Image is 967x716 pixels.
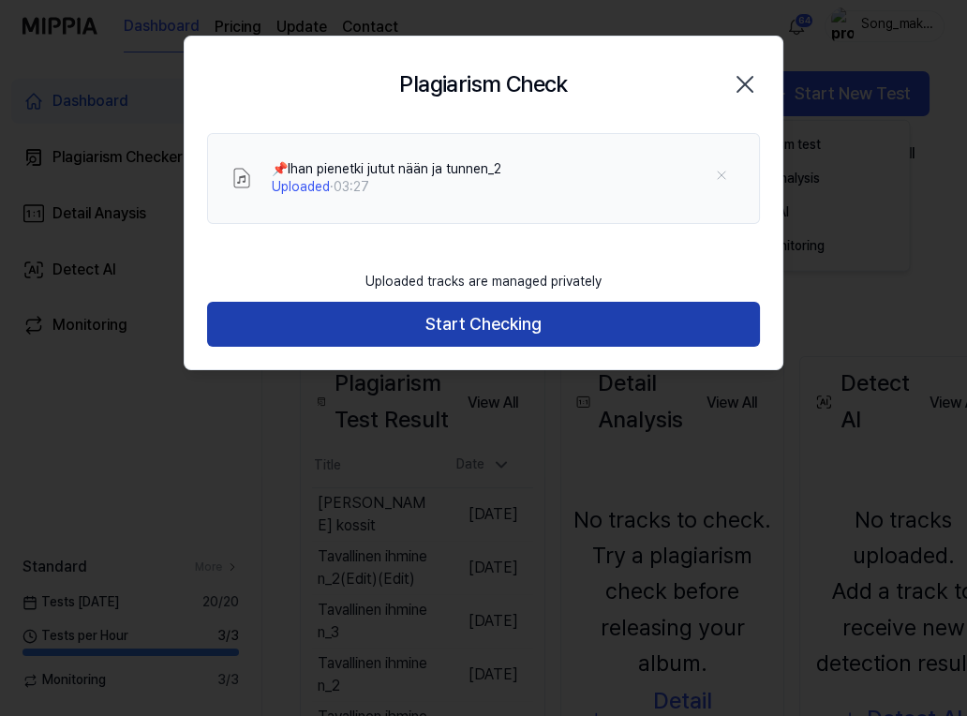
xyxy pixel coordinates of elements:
[272,179,330,194] span: Uploaded
[272,178,501,197] div: · 03:27
[272,160,501,179] div: 📌Ihan pienetki jutut nään ja tunnen_2
[399,67,567,102] h2: Plagiarism Check
[207,302,760,347] button: Start Checking
[354,261,613,303] div: Uploaded tracks are managed privately
[231,167,253,189] img: File Select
